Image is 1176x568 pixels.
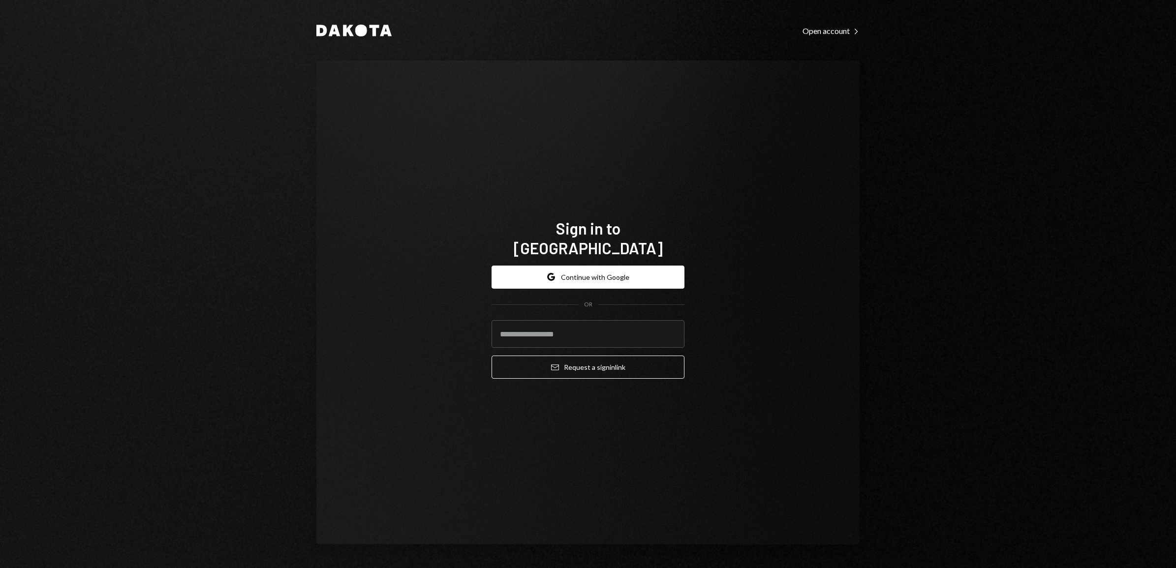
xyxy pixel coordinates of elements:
h1: Sign in to [GEOGRAPHIC_DATA] [492,218,684,258]
button: Continue with Google [492,266,684,289]
div: Open account [803,26,860,36]
div: OR [584,300,592,309]
button: Request a signinlink [492,356,684,379]
a: Open account [803,25,860,36]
